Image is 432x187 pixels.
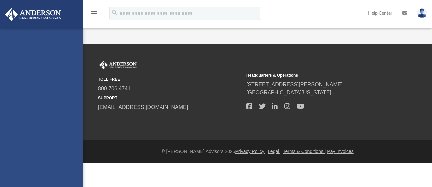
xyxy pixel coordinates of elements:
[246,82,343,87] a: [STREET_ADDRESS][PERSON_NAME]
[83,148,432,155] div: © [PERSON_NAME] Advisors 2025
[283,149,326,154] a: Terms & Conditions |
[327,149,353,154] a: Pay Invoices
[90,13,98,17] a: menu
[268,149,282,154] a: Legal |
[235,149,267,154] a: Privacy Policy |
[3,8,63,21] img: Anderson Advisors Platinum Portal
[98,76,242,82] small: TOLL FREE
[90,9,98,17] i: menu
[98,95,242,101] small: SUPPORT
[246,90,331,95] a: [GEOGRAPHIC_DATA][US_STATE]
[98,61,138,69] img: Anderson Advisors Platinum Portal
[246,72,390,78] small: Headquarters & Operations
[98,86,131,91] a: 800.706.4741
[417,8,427,18] img: User Pic
[98,104,188,110] a: [EMAIL_ADDRESS][DOMAIN_NAME]
[111,9,118,16] i: search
